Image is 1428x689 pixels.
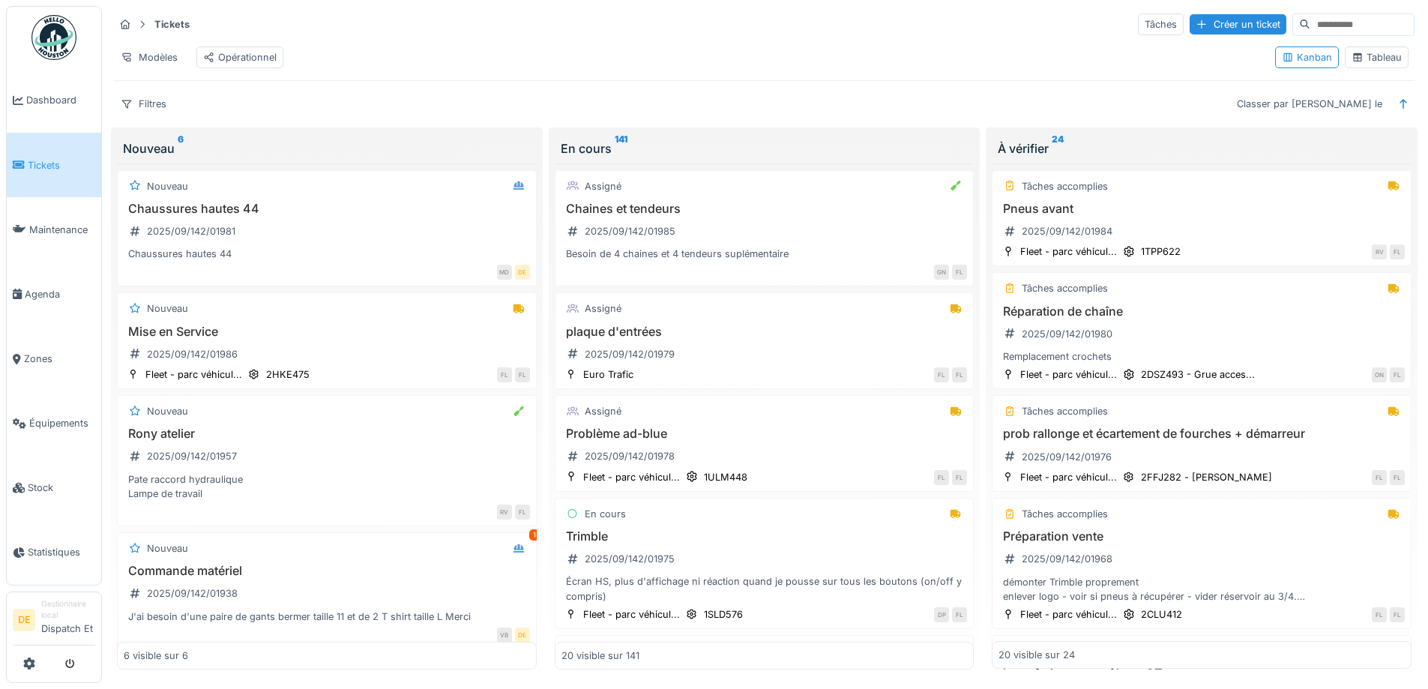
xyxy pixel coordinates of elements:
div: RV [1372,244,1387,259]
a: Tickets [7,133,101,197]
div: 1 [529,529,540,541]
div: Fleet - parc véhicul... [145,367,242,382]
a: DE Gestionnaire localDispatch Et [13,598,95,646]
span: Agenda [25,287,95,301]
div: Tâches accomplies [1022,281,1108,295]
div: 2FFJ282 - [PERSON_NAME] [1141,470,1272,484]
div: Tâches accomplies [1022,507,1108,521]
sup: 141 [615,139,627,157]
div: 2025/09/142/01968 [1022,552,1112,566]
div: FL [515,505,530,520]
div: FL [1390,607,1405,622]
div: FL [934,470,949,485]
div: Créer un ticket [1190,14,1286,34]
div: DP [934,607,949,622]
div: Fleet - parc véhicul... [583,607,680,622]
div: FL [1390,367,1405,382]
div: Assigné [585,301,621,316]
div: 2HKE475 [266,367,310,382]
span: Stock [28,481,95,495]
div: Nouveau [147,404,188,418]
div: FL [952,470,967,485]
div: démonter Trimble proprement enlever logo - voir si pneus à récupérer - vider réservoir au 3/4. dé... [998,575,1405,604]
strong: Tickets [148,17,196,31]
div: Tâches accomplies [1022,179,1108,193]
a: Statistiques [7,520,101,585]
div: Kanban [1282,50,1332,64]
div: FL [1390,244,1405,259]
div: Fleet - parc véhicul... [1020,470,1117,484]
div: Opérationnel [203,50,277,64]
sup: 24 [1052,139,1064,157]
h3: Trimble [561,529,968,544]
div: Assigné [585,179,621,193]
div: FL [952,265,967,280]
div: 2025/09/142/01979 [585,347,675,361]
a: Équipements [7,391,101,456]
div: 2025/09/142/01976 [1022,450,1112,464]
h3: Rony atelier [124,427,530,441]
h3: Chaussures hautes 44 [124,202,530,216]
div: 1TPP622 [1141,244,1181,259]
div: DE [515,628,530,643]
div: MD [497,265,512,280]
div: 2DSZ493 - Grue acces... [1141,367,1255,382]
div: 2025/09/142/01985 [585,224,675,238]
div: FL [1372,470,1387,485]
div: Classer par [PERSON_NAME] le [1230,93,1389,115]
span: Zones [24,352,95,366]
div: FL [952,607,967,622]
div: 2025/09/142/01986 [147,347,238,361]
div: Filtres [114,93,173,115]
div: 6 visible sur 6 [124,648,188,662]
div: Pate raccord hydraulique Lampe de travail [124,472,530,501]
div: DE [515,265,530,280]
img: Badge_color-CXgf-gQk.svg [31,15,76,60]
div: Assigné [585,404,621,418]
div: Besoin de 4 chaines et 4 tendeurs suplémentaire [561,247,968,261]
div: VB [497,628,512,643]
h3: Mise en Service [124,325,530,339]
div: Nouveau [147,301,188,316]
div: Fleet - parc véhicul... [1020,244,1117,259]
div: Tâches accomplies [1022,404,1108,418]
div: GN [934,265,949,280]
div: Fleet - parc véhicul... [583,470,680,484]
div: Nouveau [147,541,188,556]
sup: 6 [178,139,184,157]
div: 2025/09/142/01984 [1022,224,1112,238]
div: Modèles [114,46,184,68]
div: FL [934,367,949,382]
div: 2025/09/142/01981 [147,224,235,238]
h3: Problème ad-blue [561,427,968,441]
div: Écran HS, plus d'affichage ni réaction quand je pousse sur tous les boutons (on/off y compris) [561,574,968,603]
h3: Chaines et tendeurs [561,202,968,216]
a: Zones [7,327,101,391]
div: FL [1390,470,1405,485]
div: 1ULM448 [704,470,747,484]
h3: Pneus avant [998,202,1405,216]
a: Agenda [7,262,101,326]
div: Nouveau [147,179,188,193]
div: Nouveau [123,139,531,157]
div: En cours [561,139,968,157]
h3: Réparation de chaîne [998,304,1405,319]
div: 2025/09/142/01957 [147,449,237,463]
h3: prob rallonge et écartement de fourches + démarreur [998,427,1405,441]
span: Dashboard [26,93,95,107]
div: 2025/09/142/01975 [585,552,675,566]
div: FL [497,367,512,382]
div: Euro Trafic [583,367,633,382]
h3: Commande matériel [124,564,530,578]
div: RV [497,505,512,520]
a: Dashboard [7,68,101,133]
div: En cours [585,507,626,521]
span: Équipements [29,416,95,430]
li: DE [13,609,35,631]
span: Maintenance [29,223,95,237]
li: Dispatch Et [41,598,95,642]
div: 20 visible sur 24 [998,648,1075,662]
div: 20 visible sur 141 [561,648,639,662]
div: Gestionnaire local [41,598,95,622]
h3: plaque d'entrées [561,325,968,339]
